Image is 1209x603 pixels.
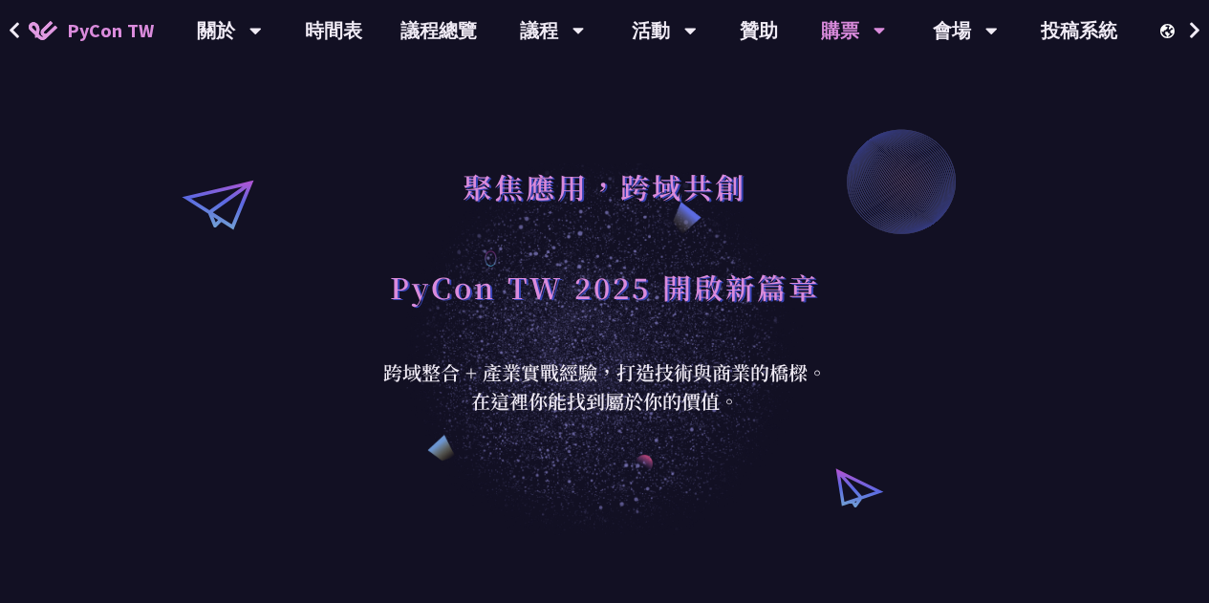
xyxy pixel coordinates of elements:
[463,158,746,215] h1: 聚焦應用，跨域共創
[10,7,173,54] a: PyCon TW
[1160,24,1179,38] img: Locale Icon
[29,21,57,40] img: Home icon of PyCon TW 2025
[371,358,839,416] div: 跨域整合 + 產業實戰經驗，打造技術與商業的橋樑。 在這裡你能找到屬於你的價值。
[67,16,154,45] span: PyCon TW
[390,258,820,315] h1: PyCon TW 2025 開啟新篇章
